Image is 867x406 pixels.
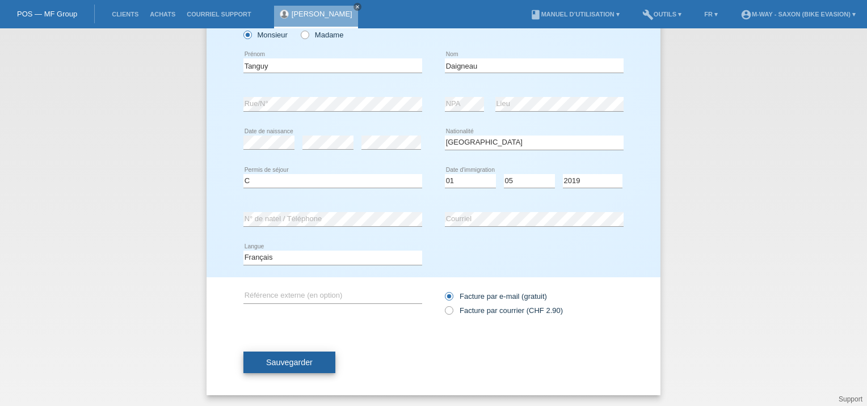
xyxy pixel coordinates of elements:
a: Support [839,395,862,403]
i: close [355,4,360,10]
a: Clients [106,11,144,18]
label: Monsieur [243,31,288,39]
a: buildOutils ▾ [637,11,687,18]
button: Sauvegarder [243,352,335,373]
a: POS — MF Group [17,10,77,18]
a: Achats [144,11,181,18]
label: Facture par e-mail (gratuit) [445,292,547,301]
a: FR ▾ [698,11,723,18]
a: account_circlem-way - Saxon (Bike Evasion) ▾ [735,11,861,18]
span: Sauvegarder [266,358,313,367]
input: Facture par e-mail (gratuit) [445,292,452,306]
a: [PERSON_NAME] [292,10,352,18]
input: Monsieur [243,31,251,38]
input: Madame [301,31,308,38]
label: Madame [301,31,343,39]
i: account_circle [740,9,752,20]
label: Facture par courrier (CHF 2.90) [445,306,563,315]
a: bookManuel d’utilisation ▾ [524,11,625,18]
i: book [530,9,541,20]
a: Courriel Support [181,11,256,18]
a: close [353,3,361,11]
i: build [642,9,654,20]
input: Facture par courrier (CHF 2.90) [445,306,452,320]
